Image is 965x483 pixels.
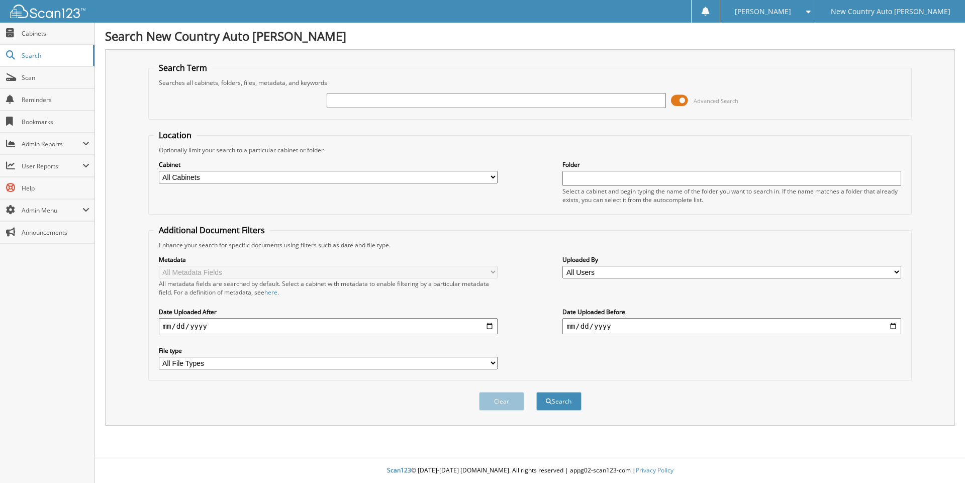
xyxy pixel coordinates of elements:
[159,308,498,316] label: Date Uploaded After
[694,97,738,105] span: Advanced Search
[22,140,82,148] span: Admin Reports
[562,255,901,264] label: Uploaded By
[154,78,907,87] div: Searches all cabinets, folders, files, metadata, and keywords
[831,9,950,15] span: New Country Auto [PERSON_NAME]
[22,95,89,104] span: Reminders
[479,392,524,411] button: Clear
[22,73,89,82] span: Scan
[735,9,791,15] span: [PERSON_NAME]
[22,206,82,215] span: Admin Menu
[154,225,270,236] legend: Additional Document Filters
[105,28,955,44] h1: Search New Country Auto [PERSON_NAME]
[536,392,582,411] button: Search
[22,184,89,192] span: Help
[264,288,277,297] a: here
[95,458,965,483] div: © [DATE]-[DATE] [DOMAIN_NAME]. All rights reserved | appg02-scan123-com |
[154,62,212,73] legend: Search Term
[562,308,901,316] label: Date Uploaded Before
[562,187,901,204] div: Select a cabinet and begin typing the name of the folder you want to search in. If the name match...
[22,29,89,38] span: Cabinets
[387,466,411,474] span: Scan123
[159,279,498,297] div: All metadata fields are searched by default. Select a cabinet with metadata to enable filtering b...
[154,146,907,154] div: Optionally limit your search to a particular cabinet or folder
[154,130,197,141] legend: Location
[562,160,901,169] label: Folder
[22,228,89,237] span: Announcements
[159,255,498,264] label: Metadata
[159,318,498,334] input: start
[159,346,498,355] label: File type
[159,160,498,169] label: Cabinet
[562,318,901,334] input: end
[22,51,88,60] span: Search
[22,118,89,126] span: Bookmarks
[154,241,907,249] div: Enhance your search for specific documents using filters such as date and file type.
[22,162,82,170] span: User Reports
[915,435,965,483] iframe: Chat Widget
[10,5,85,18] img: scan123-logo-white.svg
[636,466,673,474] a: Privacy Policy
